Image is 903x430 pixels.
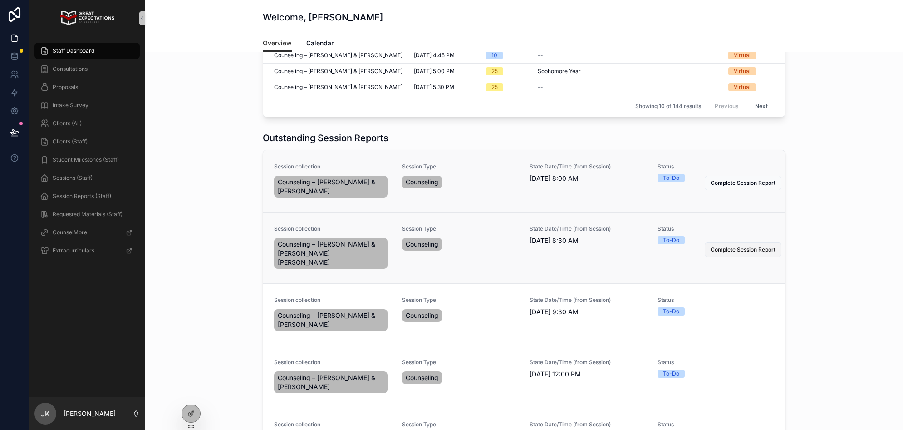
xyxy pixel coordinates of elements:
[491,67,498,75] div: 25
[406,240,438,249] span: Counseling
[402,421,519,428] span: Session Type
[41,408,50,419] span: JK
[34,97,140,114] a: Intake Survey
[711,179,775,187] span: Complete Session Report
[53,102,88,109] span: Intake Survey
[530,163,647,170] span: State Date/Time (from Session)
[53,138,88,145] span: Clients (Staff)
[402,225,519,232] span: Session Type
[530,421,647,428] span: State Date/Time (from Session)
[274,68,402,75] span: Counseling – [PERSON_NAME] & [PERSON_NAME]
[64,409,116,418] p: [PERSON_NAME]
[274,84,402,91] span: Counseling – [PERSON_NAME] & [PERSON_NAME]
[530,370,647,379] span: [DATE] 12:00 PM
[705,242,781,257] button: Complete Session Report
[53,247,94,254] span: Extracurriculars
[263,39,292,48] span: Overview
[274,421,391,428] span: Session collection
[734,51,751,59] div: Virtual
[538,68,581,75] span: Sophomore Year
[406,373,438,382] span: Counseling
[530,297,647,304] span: State Date/Time (from Session)
[53,211,123,218] span: Requested Materials (Staff)
[530,236,647,245] span: [DATE] 8:30 AM
[274,297,391,304] span: Session collection
[538,84,543,91] span: --
[658,163,775,170] span: Status
[658,225,775,232] span: Status
[34,188,140,204] a: Session Reports (Staff)
[530,174,647,183] span: [DATE] 8:00 AM
[663,236,679,244] div: To-Do
[53,229,87,236] span: CounselMore
[34,79,140,95] a: Proposals
[491,83,498,91] div: 25
[734,67,751,75] div: Virtual
[635,103,701,110] span: Showing 10 of 144 results
[663,307,679,316] div: To-Do
[402,359,519,366] span: Session Type
[34,133,140,150] a: Clients (Staff)
[34,152,140,168] a: Student Milestones (Staff)
[658,297,775,304] span: Status
[263,11,383,24] h1: Welcome, [PERSON_NAME]
[402,297,519,304] span: Session Type
[274,163,391,170] span: Session collection
[34,61,140,77] a: Consultations
[53,65,88,73] span: Consultations
[278,373,384,391] span: Counseling – [PERSON_NAME] & [PERSON_NAME]
[263,35,292,52] a: Overview
[34,242,140,259] a: Extracurriculars
[402,163,519,170] span: Session Type
[306,35,334,53] a: Calendar
[263,132,388,144] h1: Outstanding Session Reports
[711,246,775,253] span: Complete Session Report
[34,206,140,222] a: Requested Materials (Staff)
[658,421,775,428] span: Status
[705,176,781,190] button: Complete Session Report
[278,178,384,196] span: Counseling – [PERSON_NAME] & [PERSON_NAME]
[278,311,384,329] span: Counseling – [PERSON_NAME] & [PERSON_NAME]
[274,225,391,232] span: Session collection
[749,99,774,113] button: Next
[306,39,334,48] span: Calendar
[530,307,647,316] span: [DATE] 9:30 AM
[414,68,455,75] span: [DATE] 5:00 PM
[34,115,140,132] a: Clients (All)
[53,84,78,91] span: Proposals
[34,43,140,59] a: Staff Dashboard
[491,51,497,59] div: 10
[29,36,145,271] div: scrollable content
[53,120,82,127] span: Clients (All)
[53,174,93,182] span: Sessions (Staff)
[538,52,543,59] span: --
[274,52,402,59] span: Counseling – [PERSON_NAME] & [PERSON_NAME]
[53,156,119,163] span: Student Milestones (Staff)
[60,11,114,25] img: App logo
[274,359,391,366] span: Session collection
[278,240,384,267] span: Counseling – [PERSON_NAME] & [PERSON_NAME] [PERSON_NAME]
[406,178,438,187] span: Counseling
[406,311,438,320] span: Counseling
[34,170,140,186] a: Sessions (Staff)
[414,52,455,59] span: [DATE] 4:45 PM
[658,359,775,366] span: Status
[34,224,140,241] a: CounselMore
[53,47,94,54] span: Staff Dashboard
[414,84,454,91] span: [DATE] 5:30 PM
[734,83,751,91] div: Virtual
[53,193,111,200] span: Session Reports (Staff)
[663,174,679,182] div: To-Do
[663,370,679,378] div: To-Do
[530,225,647,232] span: State Date/Time (from Session)
[530,359,647,366] span: State Date/Time (from Session)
